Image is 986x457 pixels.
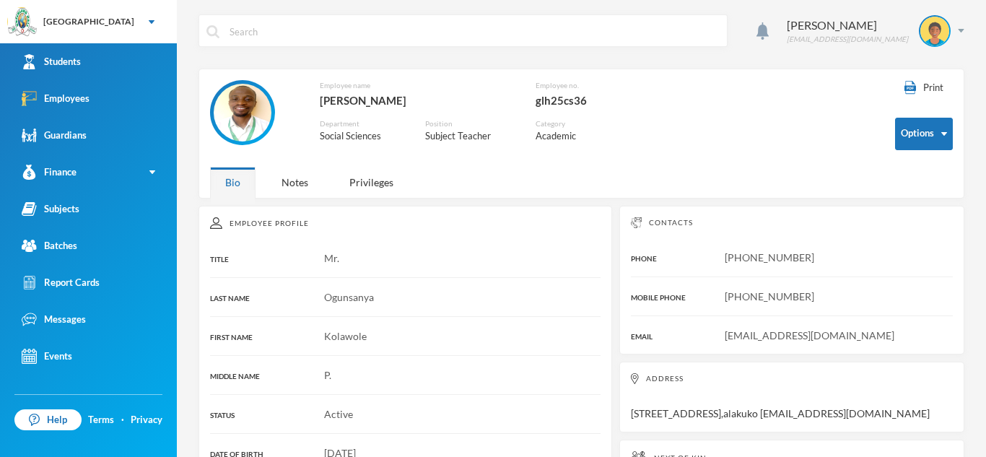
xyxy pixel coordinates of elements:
[228,15,720,48] input: Search
[214,84,271,142] img: EMPLOYEE
[22,349,72,364] div: Events
[425,118,514,129] div: Position
[425,129,514,144] div: Subject Teacher
[320,80,514,91] div: Employee name
[787,17,908,34] div: [PERSON_NAME]
[334,167,409,198] div: Privileges
[631,217,953,228] div: Contacts
[324,369,331,381] span: P.
[22,275,100,290] div: Report Cards
[210,217,601,229] div: Employee Profile
[131,413,162,427] a: Privacy
[8,8,37,37] img: logo
[324,291,374,303] span: Ogunsanya
[22,165,77,180] div: Finance
[320,129,404,144] div: Social Sciences
[43,15,134,28] div: [GEOGRAPHIC_DATA]
[536,129,599,144] div: Academic
[22,312,86,327] div: Messages
[536,80,643,91] div: Employee no.
[88,413,114,427] a: Terms
[725,290,814,303] span: [PHONE_NUMBER]
[895,80,953,96] button: Print
[121,413,124,427] div: ·
[324,252,339,264] span: Mr.
[22,91,90,106] div: Employees
[22,54,81,69] div: Students
[619,362,964,432] div: [STREET_ADDRESS],alakuko [EMAIL_ADDRESS][DOMAIN_NAME]
[22,128,87,143] div: Guardians
[324,330,367,342] span: Kolawole
[787,34,908,45] div: [EMAIL_ADDRESS][DOMAIN_NAME]
[536,91,643,110] div: glh25cs36
[14,409,82,431] a: Help
[631,373,953,384] div: Address
[22,201,79,217] div: Subjects
[536,118,599,129] div: Category
[895,118,953,150] button: Options
[725,329,894,341] span: [EMAIL_ADDRESS][DOMAIN_NAME]
[920,17,949,45] img: STUDENT
[725,251,814,264] span: [PHONE_NUMBER]
[22,238,77,253] div: Batches
[320,118,404,129] div: Department
[210,167,256,198] div: Bio
[266,167,323,198] div: Notes
[324,408,353,420] span: Active
[206,25,219,38] img: search
[320,91,514,110] div: [PERSON_NAME]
